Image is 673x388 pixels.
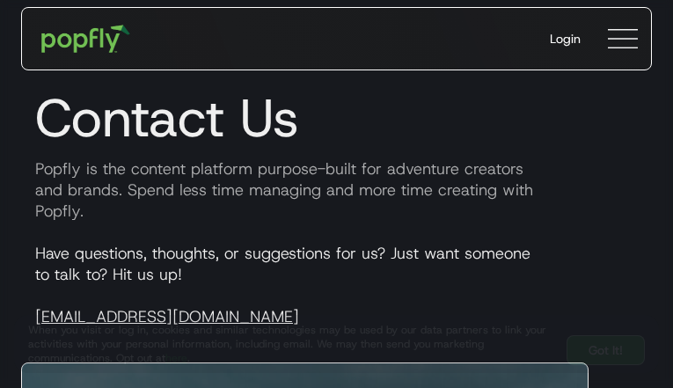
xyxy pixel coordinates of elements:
[35,306,299,327] a: [EMAIL_ADDRESS][DOMAIN_NAME]
[165,351,187,365] a: here
[21,158,652,222] p: Popfly is the content platform purpose-built for adventure creators and brands. Spend less time m...
[550,30,581,48] div: Login
[21,86,652,150] h1: Contact Us
[21,243,652,327] p: Have questions, thoughts, or suggestions for us? Just want someone to talk to? Hit us up!
[536,16,595,62] a: Login
[567,335,645,365] a: Got It!
[29,12,143,65] a: home
[28,323,552,365] div: When you visit or log in, cookies and similar technologies may be used by our data partners to li...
